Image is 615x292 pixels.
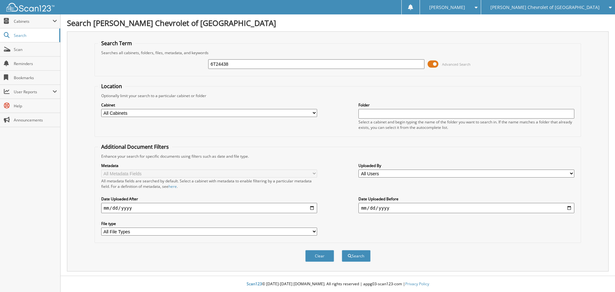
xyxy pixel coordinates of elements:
[247,281,262,287] span: Scan123
[101,221,317,226] label: File type
[342,250,371,262] button: Search
[358,163,574,168] label: Uploaded By
[358,119,574,130] div: Select a cabinet and begin typing the name of the folder you want to search in. If the name match...
[14,103,57,109] span: Help
[168,184,177,189] a: here
[429,5,465,9] span: [PERSON_NAME]
[305,250,334,262] button: Clear
[358,203,574,213] input: end
[98,143,172,150] legend: Additional Document Filters
[14,33,56,38] span: Search
[14,19,53,24] span: Cabinets
[101,178,317,189] div: All metadata fields are searched by default. Select a cabinet with metadata to enable filtering b...
[98,40,135,47] legend: Search Term
[405,281,429,287] a: Privacy Policy
[98,50,578,55] div: Searches all cabinets, folders, files, metadata, and keywords
[490,5,600,9] span: [PERSON_NAME] Chevrolet of [GEOGRAPHIC_DATA]
[98,83,125,90] legend: Location
[14,75,57,80] span: Bookmarks
[14,47,57,52] span: Scan
[358,196,574,202] label: Date Uploaded Before
[101,196,317,202] label: Date Uploaded After
[101,203,317,213] input: start
[6,3,54,12] img: scan123-logo-white.svg
[358,102,574,108] label: Folder
[14,89,53,95] span: User Reports
[98,93,578,98] div: Optionally limit your search to a particular cabinet or folder
[67,18,609,28] h1: Search [PERSON_NAME] Chevrolet of [GEOGRAPHIC_DATA]
[61,276,615,292] div: © [DATE]-[DATE] [DOMAIN_NAME]. All rights reserved | appg03-scan123-com |
[14,61,57,66] span: Reminders
[14,117,57,123] span: Announcements
[101,102,317,108] label: Cabinet
[98,154,578,159] div: Enhance your search for specific documents using filters such as date and file type.
[101,163,317,168] label: Metadata
[442,62,471,67] span: Advanced Search
[583,261,615,292] iframe: Chat Widget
